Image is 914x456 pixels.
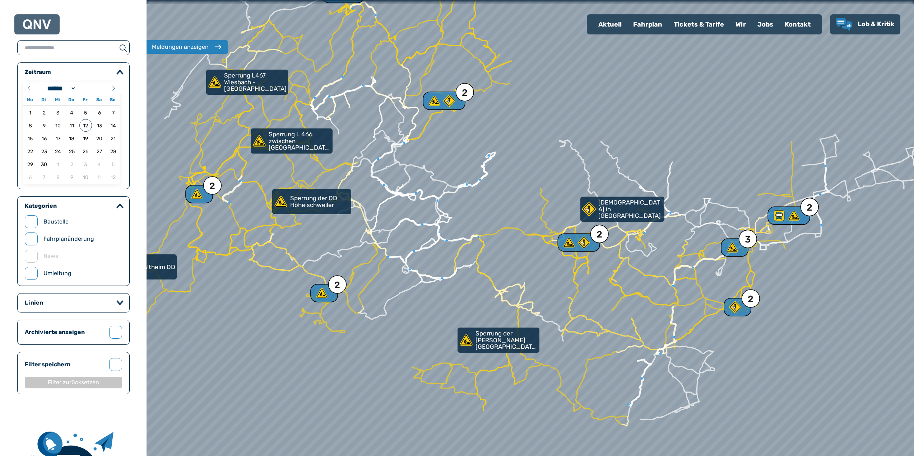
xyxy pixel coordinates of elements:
[43,269,71,278] label: Umleitung
[38,132,50,145] span: 16.09.2025
[597,230,602,239] div: 2
[858,20,895,28] span: Lob & Kritik
[25,202,57,210] legend: Kategorien
[45,85,76,92] select: Month
[78,98,92,102] span: Fr
[152,43,209,51] div: Meldungen anzeigen
[79,158,92,170] span: 03.10.2025
[190,188,207,200] div: 2
[475,330,538,350] p: Sperrung der [PERSON_NAME][GEOGRAPHIC_DATA] in [GEOGRAPHIC_DATA]
[598,199,663,219] p: [DEMOGRAPHIC_DATA] in [GEOGRAPHIC_DATA]
[25,328,103,337] label: Archivierte anzeigen
[51,98,64,102] span: Mi
[93,171,106,183] span: 11.10.2025
[93,106,106,119] span: 06.09.2025
[52,106,64,119] span: 03.09.2025
[107,145,120,158] span: 28.09.2025
[593,15,627,34] a: Aktuell
[269,131,331,151] p: Sperrung L 466 zwischen [GEOGRAPHIC_DATA] und [GEOGRAPHIC_DATA]
[43,235,94,243] label: Fahrplanänderung
[224,72,287,92] p: Sperrung L467 Wiesbach - [GEOGRAPHIC_DATA]
[206,70,288,95] a: Sperrung L467 Wiesbach - [GEOGRAPHIC_DATA]
[65,132,78,145] span: 18.09.2025
[52,132,64,145] span: 17.09.2025
[251,128,333,154] a: Sperrung L 466 zwischen [GEOGRAPHIC_DATA] und [GEOGRAPHIC_DATA]
[24,171,37,183] span: 06.10.2025
[76,85,102,92] input: Year
[580,197,664,222] a: [DEMOGRAPHIC_DATA] in [GEOGRAPHIC_DATA]
[38,119,50,132] span: 09.09.2025
[23,98,37,102] span: Mo
[24,145,37,158] span: 22.09.2025
[38,106,50,119] span: 02.09.2025
[836,18,895,31] a: Lob & Kritik
[23,17,51,32] a: QNV Logo
[79,145,92,158] span: 26.09.2025
[65,119,78,132] span: 11.09.2025
[458,328,539,353] a: Sperrung der [PERSON_NAME][GEOGRAPHIC_DATA] in [GEOGRAPHIC_DATA]
[209,182,215,191] div: 2
[38,158,50,170] span: 30.09.2025
[24,158,37,170] span: 29.09.2025
[107,158,120,170] span: 05.10.2025
[752,15,779,34] a: Jobs
[775,210,801,221] div: 2
[748,295,753,304] div: 2
[107,132,120,145] span: 21.09.2025
[65,158,78,170] span: 02.10.2025
[565,237,591,248] div: 2
[92,98,106,102] span: Sa
[24,106,37,119] span: 01.09.2025
[458,328,537,353] div: Sperrung der [PERSON_NAME][GEOGRAPHIC_DATA] in [GEOGRAPHIC_DATA]
[627,15,668,34] a: Fahrplan
[52,158,64,170] span: 01.10.2025
[93,132,106,145] span: 20.09.2025
[37,98,50,102] span: Di
[315,287,332,299] div: 2
[52,145,64,158] span: 24.09.2025
[745,235,751,244] div: 3
[107,119,120,132] span: 14.09.2025
[334,281,340,290] div: 2
[79,106,92,119] span: 05.09.2025
[65,145,78,158] span: 25.09.2025
[52,171,64,183] span: 08.10.2025
[79,119,92,132] span: 12.09.2025
[668,15,730,34] a: Tickets & Tarife
[117,43,129,52] button: suchen
[25,69,51,76] legend: Zeitraum
[43,252,58,260] label: News
[93,158,106,170] span: 04.10.2025
[25,299,43,306] legend: Linien
[726,242,742,253] div: 3
[145,40,228,54] button: Meldungen anzeigen
[64,98,78,102] span: Do
[38,145,50,158] span: 23.09.2025
[206,70,285,95] div: Sperrung L467 Wiesbach - [GEOGRAPHIC_DATA]
[290,195,350,208] p: Sperrung der OD Höheischweiler
[730,15,752,34] a: Wir
[65,171,78,183] span: 09.10.2025
[24,119,37,132] span: 08.09.2025
[107,106,120,119] span: 07.09.2025
[462,88,468,98] div: 2
[43,217,69,226] label: Baustelle
[23,19,51,29] img: QNV Logo
[779,15,816,34] a: Kontakt
[38,171,50,183] span: 07.10.2025
[93,145,106,158] span: 27.09.2025
[580,197,659,222] div: [DEMOGRAPHIC_DATA] in [GEOGRAPHIC_DATA]
[25,360,103,369] label: Filter speichern
[251,128,330,154] div: Sperrung L 466 zwischen [GEOGRAPHIC_DATA] und [GEOGRAPHIC_DATA]
[729,301,745,313] div: 2
[52,119,64,132] span: 10.09.2025
[272,189,351,214] a: Sperrung der OD Höheischweiler
[106,98,120,102] span: So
